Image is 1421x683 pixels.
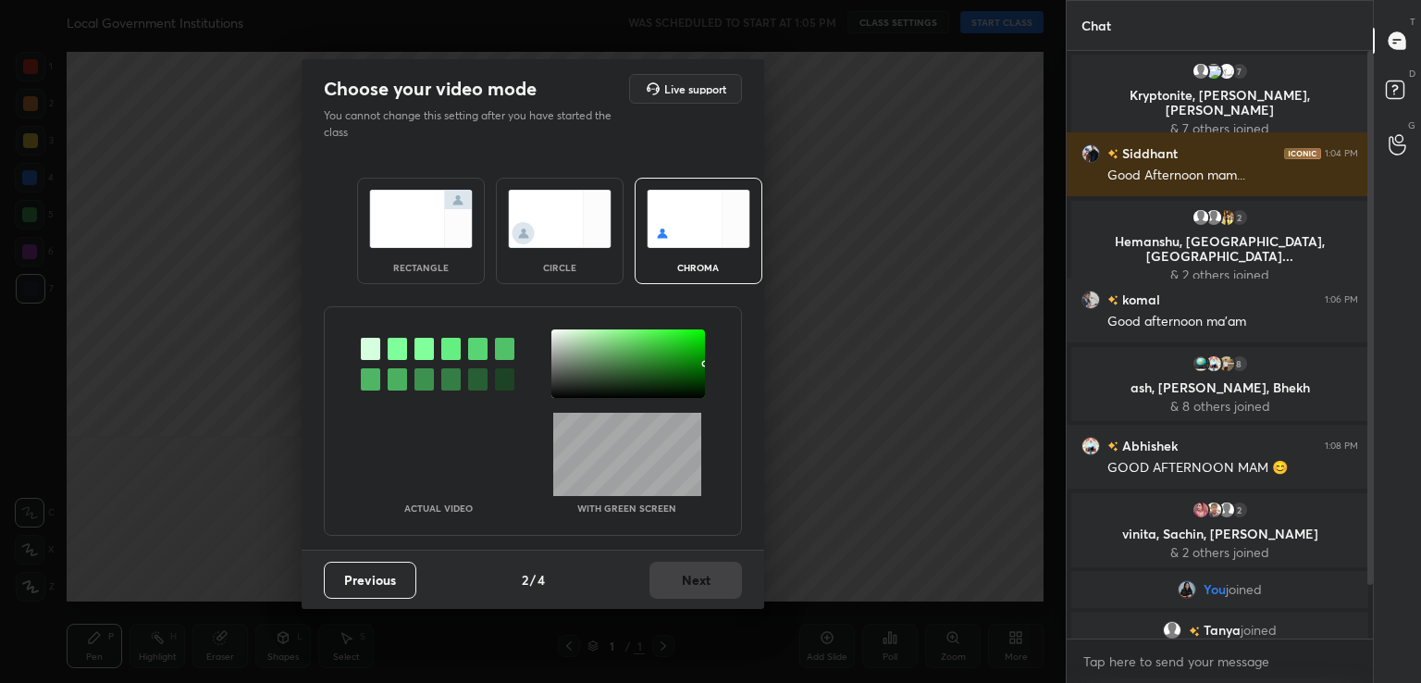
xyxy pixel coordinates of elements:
h4: / [530,570,536,590]
div: grid [1067,51,1373,640]
p: vinita, Sachin, [PERSON_NAME] [1082,527,1357,541]
img: default.png [1192,208,1210,227]
p: & 2 others joined [1082,267,1357,282]
p: With green screen [577,503,676,513]
img: fc4f45447bab4b10905a1e6c0a0bc9c8.94234101_3 [1217,208,1236,227]
img: default.png [1192,62,1210,81]
p: Chat [1067,1,1126,50]
img: e6b7fd9604b54f40b4ba6e3a0c89482a.jpg [1178,580,1196,599]
img: default.png [1205,208,1223,227]
div: rectangle [384,263,458,272]
p: G [1408,118,1415,132]
img: 157a12b114f849d4b4c598ec997f7443.jpg [1205,354,1223,373]
img: circleScreenIcon.acc0effb.svg [508,190,612,248]
img: default.png [1163,621,1181,640]
h4: 4 [538,570,545,590]
div: 1:08 PM [1325,441,1358,452]
img: no-rating-badge.077c3623.svg [1107,149,1118,159]
h4: 2 [522,570,528,590]
img: 86f42631fabd4d939bc93e08c639e87d.3821353_AAuE7mBjLuCdCik5_ZjcfTRgl3hmwQB3PfoXCUH_5n7s%3Ds96-c [1192,354,1210,373]
img: 3 [1205,62,1223,81]
p: T [1410,15,1415,29]
img: iconic-dark.1390631f.png [1284,148,1321,159]
p: Actual Video [404,503,473,513]
p: & 8 others joined [1082,399,1357,414]
div: chroma [661,263,735,272]
div: 2 [1230,208,1249,227]
img: 157a12b114f849d4b4c598ec997f7443.jpg [1081,437,1100,455]
span: joined [1226,582,1262,597]
img: no-rating-badge.077c3623.svg [1107,441,1118,452]
p: & 7 others joined [1082,121,1357,136]
p: ash, [PERSON_NAME], Bhekh [1082,380,1357,395]
img: bdb00e9d76284b10a0d9ad95d8382e66.jpg [1192,501,1210,519]
span: Tanya [1204,623,1241,638]
span: You [1204,582,1226,597]
div: Good afternoon ma'am [1107,313,1358,331]
div: 1:06 PM [1325,294,1358,305]
img: b0ca7b6f60d940c493c4703b48d690f7.29219834_3 [1217,354,1236,373]
div: GOOD AFTERNOON MAM 😊 [1107,459,1358,478]
h6: komal [1118,290,1160,309]
p: Hemanshu, [GEOGRAPHIC_DATA], [GEOGRAPHIC_DATA]... [1082,234,1357,264]
img: no-rating-badge.077c3623.svg [1189,627,1200,637]
h6: Abhishek [1118,436,1178,455]
p: D [1409,67,1415,81]
h6: Siddhant [1118,143,1178,163]
p: You cannot change this setting after you have started the class [324,107,624,141]
img: f6a2fb8d04b74c9c8b63cfedc128a6de.jpg [1081,144,1100,163]
img: 67b0257c62614970988b626b95a01355.jpg [1081,291,1100,309]
div: 8 [1230,354,1249,373]
div: circle [523,263,597,272]
div: 2 [1230,501,1249,519]
p: & 2 others joined [1082,545,1357,560]
img: chromaScreenIcon.c19ab0a0.svg [647,190,750,248]
div: 7 [1230,62,1249,81]
div: Good Afternoon mam... [1107,167,1358,185]
img: c0c3d9196a294f4391de7f270798cde8.jpg [1205,501,1223,519]
img: default.png [1217,501,1236,519]
h2: Choose your video mode [324,77,537,101]
img: normalScreenIcon.ae25ed63.svg [369,190,473,248]
img: no-rating-badge.077c3623.svg [1107,295,1118,305]
span: joined [1241,623,1277,638]
p: Kryptonite, [PERSON_NAME], [PERSON_NAME] [1082,88,1357,118]
div: 1:04 PM [1325,148,1358,159]
button: Previous [324,562,416,599]
h5: Live support [664,83,726,94]
img: 23b6b38e4dde4ea2b12cd3055d23befa.73341009_3 [1217,62,1236,81]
